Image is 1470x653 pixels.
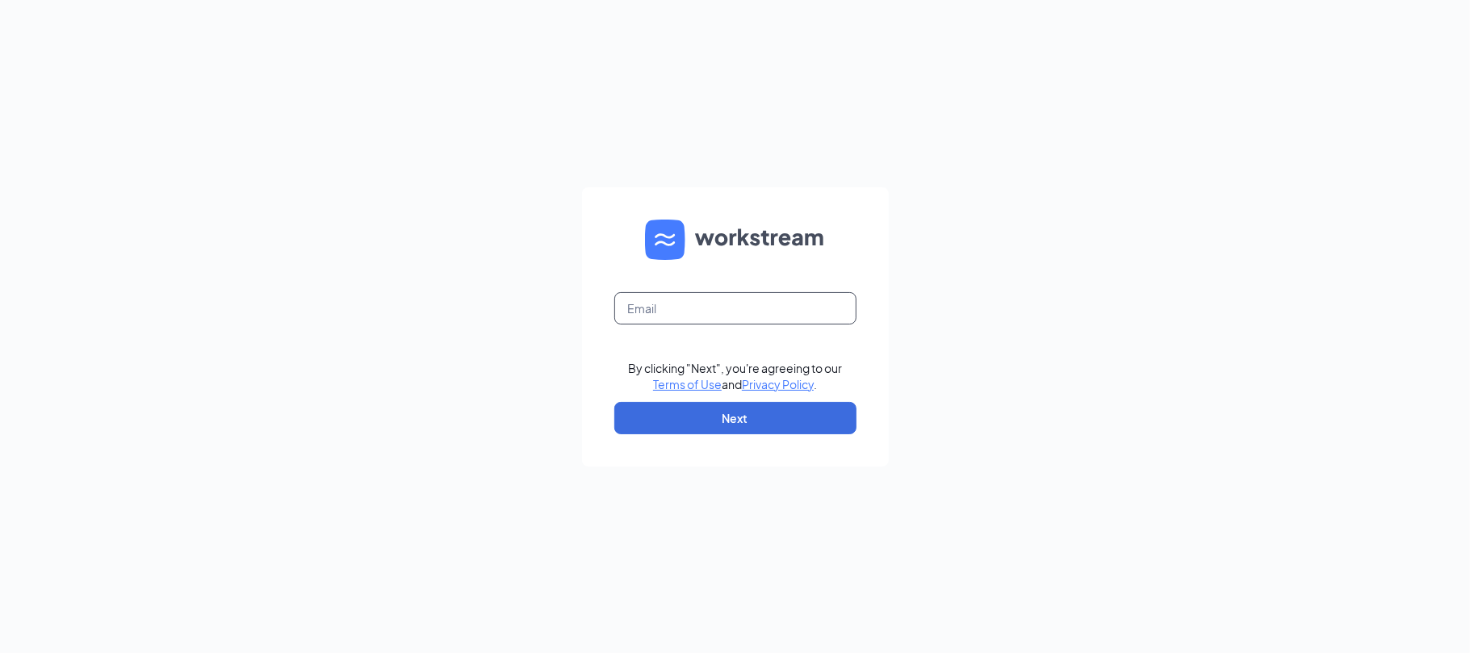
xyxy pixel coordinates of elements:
[614,292,856,324] input: Email
[653,377,722,391] a: Terms of Use
[628,360,842,392] div: By clicking "Next", you're agreeing to our and .
[614,402,856,434] button: Next
[645,220,826,260] img: WS logo and Workstream text
[742,377,814,391] a: Privacy Policy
